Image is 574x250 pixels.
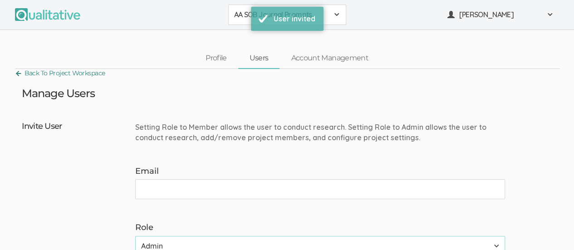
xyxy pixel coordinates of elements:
a: Account Management [280,49,379,68]
span: AA SOB Journal Prompts [234,10,329,20]
label: Email [135,166,505,177]
button: AA SOB Journal Prompts [228,5,346,25]
span: [PERSON_NAME] [459,10,541,20]
a: Users [238,49,280,68]
div: Setting Role to Member allows the user to conduct research. Setting Role to Admin allows the user... [135,122,512,143]
div: User invited [274,14,315,24]
a: Back To Project Workspace [15,67,105,79]
h3: Manage Users [22,88,95,99]
button: [PERSON_NAME] [442,5,559,25]
iframe: Chat Widget [529,206,574,250]
img: Qualitative [15,8,80,21]
label: Role [135,222,505,234]
a: Profile [194,49,238,68]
